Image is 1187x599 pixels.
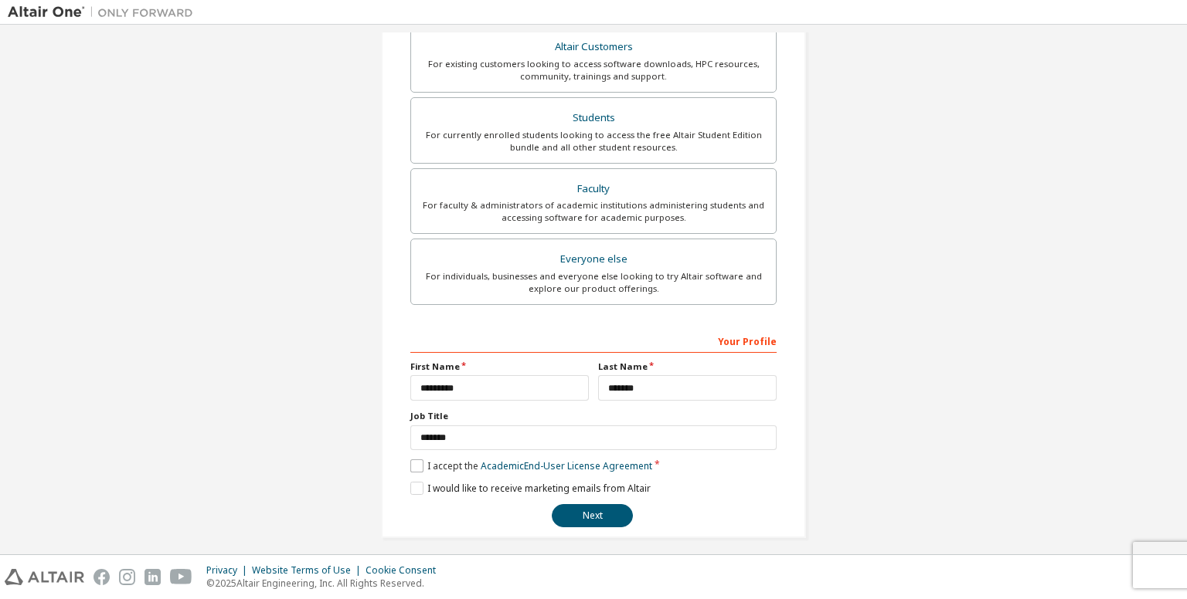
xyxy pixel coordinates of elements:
div: Students [420,107,767,129]
div: For existing customers looking to access software downloads, HPC resources, community, trainings ... [420,58,767,83]
div: Faculty [420,178,767,200]
div: Your Profile [410,328,777,353]
div: Everyone else [420,249,767,270]
img: youtube.svg [170,569,192,585]
label: First Name [410,360,589,373]
label: I would like to receive marketing emails from Altair [410,482,651,495]
img: altair_logo.svg [5,569,84,585]
button: Next [552,504,633,527]
label: I accept the [410,459,652,472]
img: facebook.svg [94,569,110,585]
div: Cookie Consent [366,564,445,577]
p: © 2025 Altair Engineering, Inc. All Rights Reserved. [206,577,445,590]
div: Altair Customers [420,36,767,58]
img: Altair One [8,5,201,20]
label: Last Name [598,360,777,373]
div: Privacy [206,564,252,577]
div: For currently enrolled students looking to access the free Altair Student Edition bundle and all ... [420,129,767,154]
img: instagram.svg [119,569,135,585]
img: linkedin.svg [145,569,161,585]
label: Job Title [410,410,777,422]
div: Website Terms of Use [252,564,366,577]
div: For faculty & administrators of academic institutions administering students and accessing softwa... [420,199,767,224]
a: Academic End-User License Agreement [481,459,652,472]
div: For individuals, businesses and everyone else looking to try Altair software and explore our prod... [420,270,767,295]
